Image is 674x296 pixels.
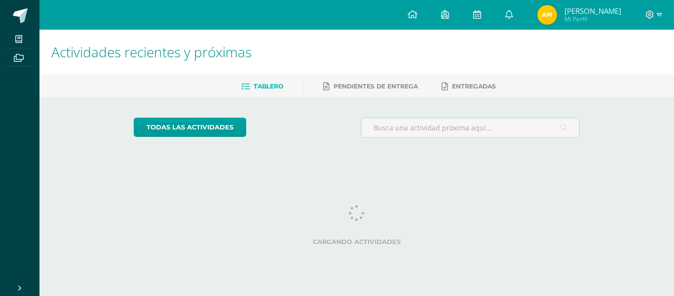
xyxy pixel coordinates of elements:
[564,15,621,23] span: Mi Perfil
[361,118,580,137] input: Busca una actividad próxima aquí...
[51,42,252,61] span: Actividades recientes y próximas
[537,5,557,25] img: 17ec7109fb4738d8b747363e115b6267.png
[134,118,246,137] a: todas las Actividades
[564,6,621,16] span: [PERSON_NAME]
[134,238,580,246] label: Cargando actividades
[323,79,418,94] a: Pendientes de entrega
[254,83,283,90] span: Tablero
[442,79,496,94] a: Entregadas
[334,83,418,90] span: Pendientes de entrega
[241,79,283,94] a: Tablero
[452,83,496,90] span: Entregadas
